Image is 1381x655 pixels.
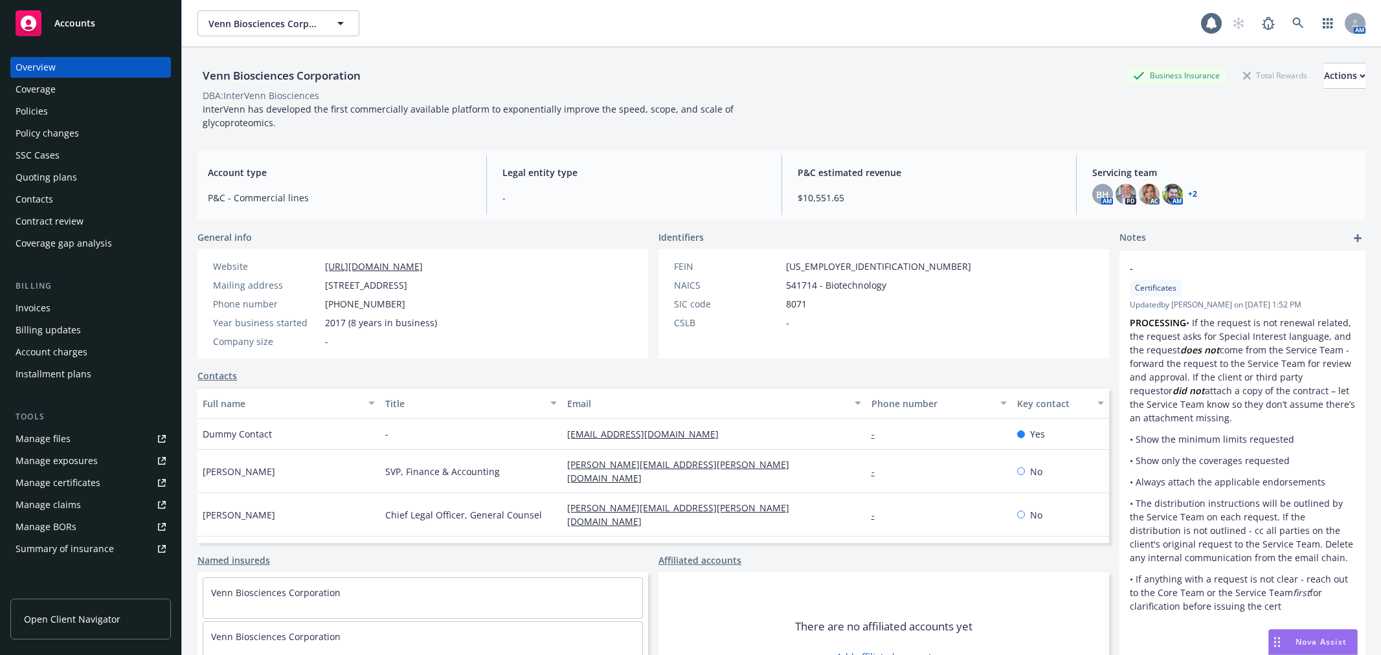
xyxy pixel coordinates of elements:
div: Venn Biosciences Corporation [197,67,366,84]
a: [URL][DOMAIN_NAME] [325,260,423,272]
a: [EMAIL_ADDRESS][DOMAIN_NAME] [567,428,729,440]
span: - [385,427,388,441]
a: Overview [10,57,171,78]
div: Phone number [213,297,320,311]
div: -CertificatesUpdatedby [PERSON_NAME] on [DATE] 1:52 PMPROCESSING• If the request is not renewal r... [1119,251,1365,623]
span: - [325,335,328,348]
span: Open Client Navigator [24,612,120,626]
button: Email [562,388,866,419]
div: Tools [10,410,171,423]
span: [STREET_ADDRESS] [325,278,407,292]
div: CSLB [674,316,781,329]
span: [PHONE_NUMBER] [325,297,405,311]
div: DBA: InterVenn Biosciences [203,89,319,102]
div: Installment plans [16,364,91,384]
span: Yes [1030,427,1045,441]
a: Billing updates [10,320,171,340]
span: $10,551.65 [798,191,1061,205]
span: Identifiers [658,230,704,244]
a: Contract review [10,211,171,232]
div: Drag to move [1269,630,1285,654]
span: 2017 (8 years in business) [325,316,437,329]
span: P&C - Commercial lines [208,191,471,205]
span: BH [1096,188,1109,201]
span: Account type [208,166,471,179]
a: Contacts [197,369,237,383]
a: [PERSON_NAME][EMAIL_ADDRESS][PERSON_NAME][DOMAIN_NAME] [567,502,789,527]
span: 541714 - Biotechnology [786,278,886,292]
span: Servicing team [1092,166,1355,179]
div: Coverage gap analysis [16,233,112,254]
a: add [1350,230,1365,246]
a: - [871,428,885,440]
strong: PROCESSING [1130,316,1186,329]
div: Quoting plans [16,167,77,188]
a: Venn Biosciences Corporation [211,586,341,599]
div: Summary of insurance [16,538,114,559]
a: [PERSON_NAME][EMAIL_ADDRESS][PERSON_NAME][DOMAIN_NAME] [567,458,789,484]
span: Dummy Contact [203,427,272,441]
span: Chief Legal Officer, General Counsel [385,508,542,522]
p: • Always attach the applicable endorsements [1130,475,1355,489]
a: Report a Bug [1255,10,1281,36]
a: SSC Cases [10,145,171,166]
div: Contract review [16,211,84,232]
span: No [1030,508,1042,522]
div: Policy changes [16,123,79,144]
div: SIC code [674,297,781,311]
button: Nova Assist [1268,629,1358,655]
span: Legal entity type [502,166,765,179]
a: Coverage [10,79,171,100]
a: Manage exposures [10,450,171,471]
p: • The distribution instructions will be outlined by the Service Team on each request. If the dist... [1130,496,1355,564]
span: P&C estimated revenue [798,166,1061,179]
div: Policies [16,101,48,122]
div: Manage certificates [16,472,100,493]
div: Billing [10,280,171,293]
span: Accounts [54,18,95,28]
a: Affiliated accounts [658,553,741,567]
img: photo [1162,184,1183,205]
div: Full name [203,397,361,410]
em: did not [1173,384,1205,397]
span: Certificates [1135,282,1176,294]
span: - [502,191,765,205]
a: Switch app [1315,10,1341,36]
span: Notes [1119,230,1146,246]
em: does not [1180,344,1220,356]
span: Venn Biosciences Corporation [208,17,320,30]
div: Manage files [16,428,71,449]
p: • If the request is not renewal related, the request asks for Special Interest language, and the ... [1130,316,1355,425]
a: - [871,465,885,478]
div: Contacts [16,189,53,210]
em: first [1293,586,1310,599]
button: Full name [197,388,380,419]
div: Invoices [16,298,51,318]
div: Account charges [16,342,87,362]
span: - [786,316,789,329]
div: Business Insurance [1127,67,1226,83]
p: • If anything with a request is not clear - reach out to the Core Team or the Service Team for cl... [1130,572,1355,613]
div: Coverage [16,79,56,100]
a: Manage files [10,428,171,449]
span: There are no affiliated accounts yet [795,619,972,634]
a: Coverage gap analysis [10,233,171,254]
div: Actions [1324,63,1365,88]
div: Phone number [871,397,993,410]
a: Search [1285,10,1311,36]
span: No [1030,465,1042,478]
div: Key contact [1017,397,1090,410]
div: Email [567,397,846,410]
a: Installment plans [10,364,171,384]
span: SVP, Finance & Accounting [385,465,500,478]
button: Actions [1324,63,1365,89]
div: FEIN [674,260,781,273]
span: General info [197,230,252,244]
div: Title [385,397,543,410]
p: • Show only the coverages requested [1130,454,1355,467]
a: Quoting plans [10,167,171,188]
a: Policies [10,101,171,122]
a: Venn Biosciences Corporation [211,630,341,643]
a: Summary of insurance [10,538,171,559]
